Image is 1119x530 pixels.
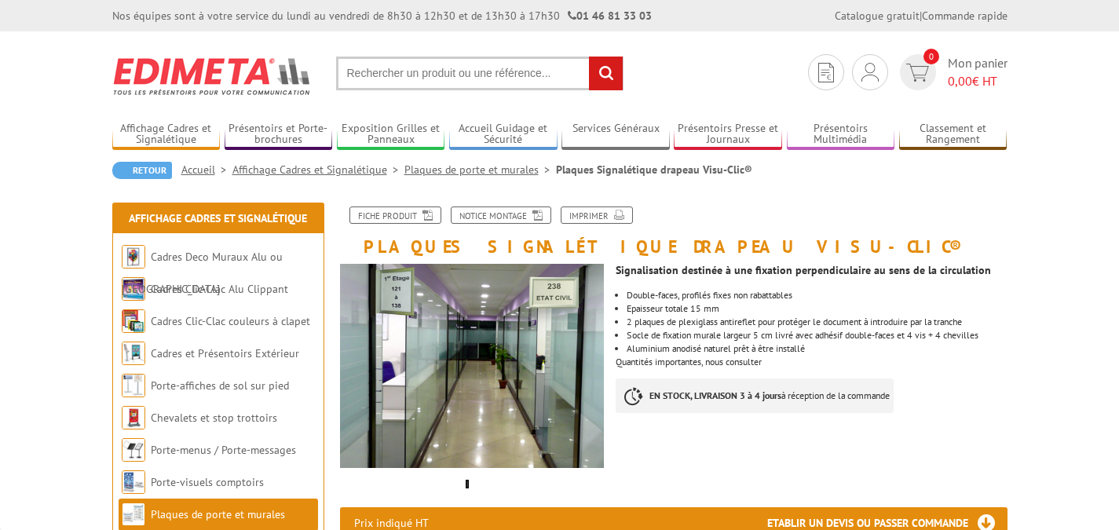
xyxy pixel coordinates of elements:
[122,374,145,397] img: Porte-affiches de sol sur pied
[151,314,310,328] a: Cadres Clic-Clac couleurs à clapet
[112,8,652,24] div: Nos équipes sont à votre service du lundi au vendredi de 8h30 à 12h30 et de 13h30 à 17h30
[404,163,556,177] a: Plaques de porte et murales
[561,207,633,224] a: Imprimer
[835,9,920,23] a: Catalogue gratuit
[948,54,1007,90] span: Mon panier
[122,470,145,494] img: Porte-visuels comptoirs
[122,309,145,333] img: Cadres Clic-Clac couleurs à clapet
[151,378,289,393] a: Porte-affiches de sol sur pied
[122,438,145,462] img: Porte-menus / Porte-messages
[112,47,313,105] img: Edimeta
[922,9,1007,23] a: Commande rapide
[122,342,145,365] img: Cadres et Présentoirs Extérieur
[129,211,307,225] a: Affichage Cadres et Signalétique
[556,162,752,177] li: Plaques Signalétique drapeau Visu-Clic®
[616,256,1018,429] div: Quantités importantes, nous consulter
[627,304,1007,313] li: Epaisseur totale 15 mm
[616,263,991,277] strong: Signalisation destinée à une fixation perpendiculaire au sens de la circulation
[451,207,551,224] a: Notice Montage
[151,282,288,296] a: Cadres Clic-Clac Alu Clippant
[449,122,558,148] a: Accueil Guidage et Sécurité
[906,64,929,82] img: devis rapide
[649,389,781,401] strong: EN STOCK, LIVRAISON 3 à 4 jours
[674,122,782,148] a: Présentoirs Presse et Journaux
[568,9,652,23] strong: 01 46 81 33 03
[181,163,232,177] a: Accueil
[627,331,1007,340] li: Socle de fixation murale largeur 5 cm livré avec adhésif double-faces et 4 vis + 4 chevilles
[122,406,145,429] img: Chevalets et stop trottoirs
[340,264,605,468] img: drapeau_accroche_murale_verticale_horizontale_mise_en_scene_214041_214143.png
[589,57,623,90] input: rechercher
[896,54,1007,90] a: devis rapide 0 Mon panier 0,00€ HT
[616,378,894,413] p: à réception de la commande
[122,250,283,296] a: Cadres Deco Muraux Alu ou [GEOGRAPHIC_DATA]
[112,162,172,179] a: Retour
[122,245,145,269] img: Cadres Deco Muraux Alu ou Bois
[923,49,939,64] span: 0
[561,122,670,148] a: Services Généraux
[948,72,1007,90] span: € HT
[861,63,879,82] img: devis rapide
[122,503,145,526] img: Plaques de porte et murales
[112,122,221,148] a: Affichage Cadres et Signalétique
[627,291,1007,300] li: Double-faces, profilés fixes non rabattables
[151,507,285,521] a: Plaques de porte et murales
[151,411,277,425] a: Chevalets et stop trottoirs
[948,73,972,89] span: 0,00
[151,346,299,360] a: Cadres et Présentoirs Extérieur
[899,122,1007,148] a: Classement et Rangement
[627,344,1007,353] li: Aluminium anodisé naturel prêt à être installé
[151,443,296,457] a: Porte-menus / Porte-messages
[818,63,834,82] img: devis rapide
[225,122,333,148] a: Présentoirs et Porte-brochures
[337,122,445,148] a: Exposition Grilles et Panneaux
[349,207,441,224] a: Fiche produit
[627,317,1007,327] li: 2 plaques de plexiglass antireflet pour protéger le document à introduire par la tranche
[835,8,1007,24] div: |
[151,475,264,489] a: Porte-visuels comptoirs
[336,57,623,90] input: Rechercher un produit ou une référence...
[787,122,895,148] a: Présentoirs Multimédia
[232,163,404,177] a: Affichage Cadres et Signalétique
